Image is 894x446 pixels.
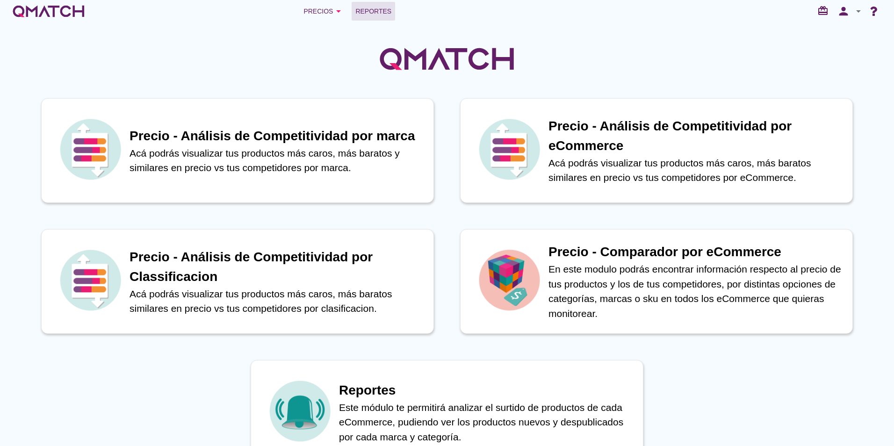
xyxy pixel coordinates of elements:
div: Precios [303,6,344,17]
a: iconPrecio - Análisis de Competitividad por marcaAcá podrás visualizar tus productos más caros, m... [28,98,447,203]
i: arrow_drop_down [853,6,864,17]
p: Acá podrás visualizar tus productos más caros, más baratos y similares en precio vs tus competido... [130,146,424,175]
a: iconPrecio - Análisis de Competitividad por ClassificacionAcá podrás visualizar tus productos más... [28,229,447,334]
img: QMatchLogo [377,36,517,82]
img: icon [58,247,123,313]
h1: Precio - Comparador por eCommerce [548,242,843,262]
p: Acá podrás visualizar tus productos más caros, más baratos similares en precio vs tus competidore... [548,156,843,185]
h1: Reportes [339,381,634,400]
a: iconPrecio - Comparador por eCommerceEn este modulo podrás encontrar información respecto al prec... [447,229,866,334]
a: iconPrecio - Análisis de Competitividad por eCommerceAcá podrás visualizar tus productos más caro... [447,98,866,203]
i: person [834,5,853,18]
img: icon [476,247,542,313]
a: white-qmatch-logo [11,2,86,21]
img: icon [267,378,332,444]
p: Este módulo te permitirá analizar el surtido de productos de cada eCommerce, pudiendo ver los pro... [339,400,634,445]
p: Acá podrás visualizar tus productos más caros, más baratos similares en precio vs tus competidore... [130,287,424,316]
span: Reportes [355,6,391,17]
img: icon [58,116,123,182]
p: En este modulo podrás encontrar información respecto al precio de tus productos y los de tus comp... [548,262,843,321]
h1: Precio - Análisis de Competitividad por marca [130,126,424,146]
h1: Precio - Análisis de Competitividad por Classificacion [130,247,424,287]
a: Reportes [352,2,395,21]
h1: Precio - Análisis de Competitividad por eCommerce [548,116,843,156]
i: redeem [817,5,832,16]
i: arrow_drop_down [333,6,344,17]
button: Precios [296,2,352,21]
img: icon [476,116,542,182]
